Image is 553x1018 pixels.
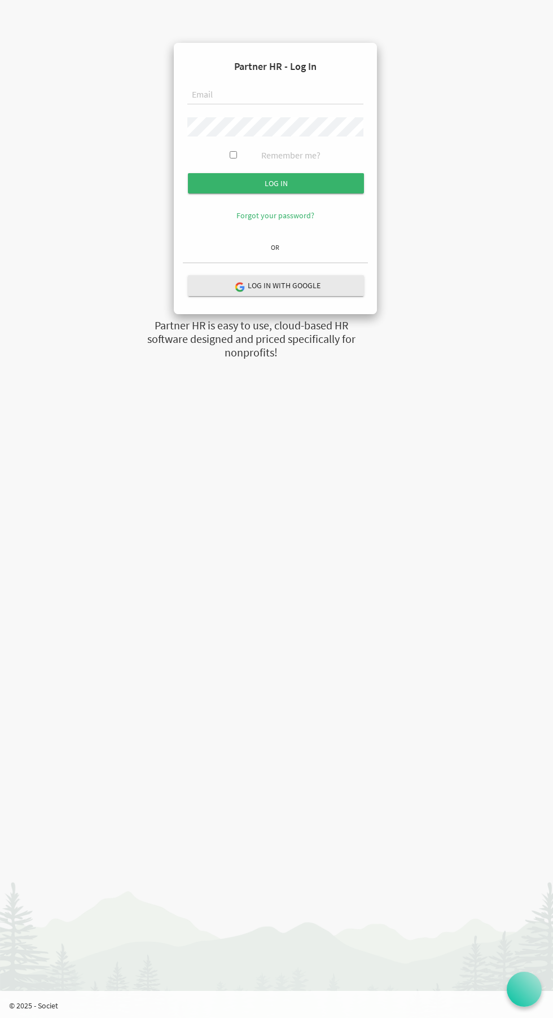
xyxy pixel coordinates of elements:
[82,318,420,334] div: Partner HR is easy to use, cloud-based HR
[261,149,321,162] label: Remember me?
[236,210,314,221] a: Forgot your password?
[234,281,244,292] img: google-logo.png
[183,244,368,251] h6: OR
[188,275,364,296] button: Log in with Google
[183,52,368,81] h4: Partner HR - Log In
[9,1000,553,1011] p: © 2025 - Societ
[188,173,364,193] input: Log in
[82,331,420,347] div: software designed and priced specifically for
[187,86,363,105] input: Email
[82,345,420,361] div: nonprofits!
